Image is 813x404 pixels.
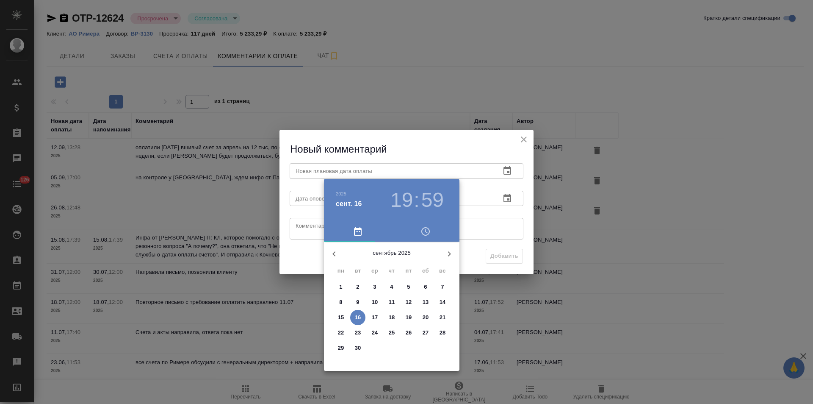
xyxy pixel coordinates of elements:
[384,295,399,310] button: 11
[384,279,399,295] button: 4
[406,298,412,306] p: 12
[372,329,378,337] p: 24
[389,298,395,306] p: 11
[435,310,450,325] button: 21
[333,295,348,310] button: 8
[401,267,416,275] span: пт
[435,267,450,275] span: вс
[350,267,365,275] span: вт
[339,298,342,306] p: 8
[333,279,348,295] button: 1
[424,283,427,291] p: 6
[435,325,450,340] button: 28
[338,329,344,337] p: 22
[435,295,450,310] button: 14
[367,325,382,340] button: 24
[355,313,361,322] p: 16
[389,313,395,322] p: 18
[423,298,429,306] p: 13
[350,310,365,325] button: 16
[423,329,429,337] p: 27
[390,188,413,212] button: 19
[401,310,416,325] button: 19
[401,295,416,310] button: 12
[338,313,344,322] p: 15
[339,283,342,291] p: 1
[333,325,348,340] button: 22
[367,267,382,275] span: ср
[440,329,446,337] p: 28
[414,188,419,212] h3: :
[406,313,412,322] p: 19
[440,313,446,322] p: 21
[390,283,393,291] p: 4
[350,340,365,356] button: 30
[372,313,378,322] p: 17
[333,340,348,356] button: 29
[355,329,361,337] p: 23
[384,325,399,340] button: 25
[356,283,359,291] p: 2
[350,279,365,295] button: 2
[355,344,361,352] p: 30
[418,267,433,275] span: сб
[401,325,416,340] button: 26
[441,283,444,291] p: 7
[350,295,365,310] button: 9
[418,295,433,310] button: 13
[336,199,362,209] button: сент. 16
[344,249,439,257] p: сентябрь 2025
[356,298,359,306] p: 9
[418,279,433,295] button: 6
[435,279,450,295] button: 7
[423,313,429,322] p: 20
[367,279,382,295] button: 3
[338,344,344,352] p: 29
[407,283,410,291] p: 5
[333,267,348,275] span: пн
[384,267,399,275] span: чт
[367,295,382,310] button: 10
[401,279,416,295] button: 5
[384,310,399,325] button: 18
[440,298,446,306] p: 14
[333,310,348,325] button: 15
[367,310,382,325] button: 17
[418,325,433,340] button: 27
[336,191,346,196] button: 2025
[418,310,433,325] button: 20
[389,329,395,337] p: 25
[406,329,412,337] p: 26
[372,298,378,306] p: 10
[421,188,444,212] button: 59
[350,325,365,340] button: 23
[373,283,376,291] p: 3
